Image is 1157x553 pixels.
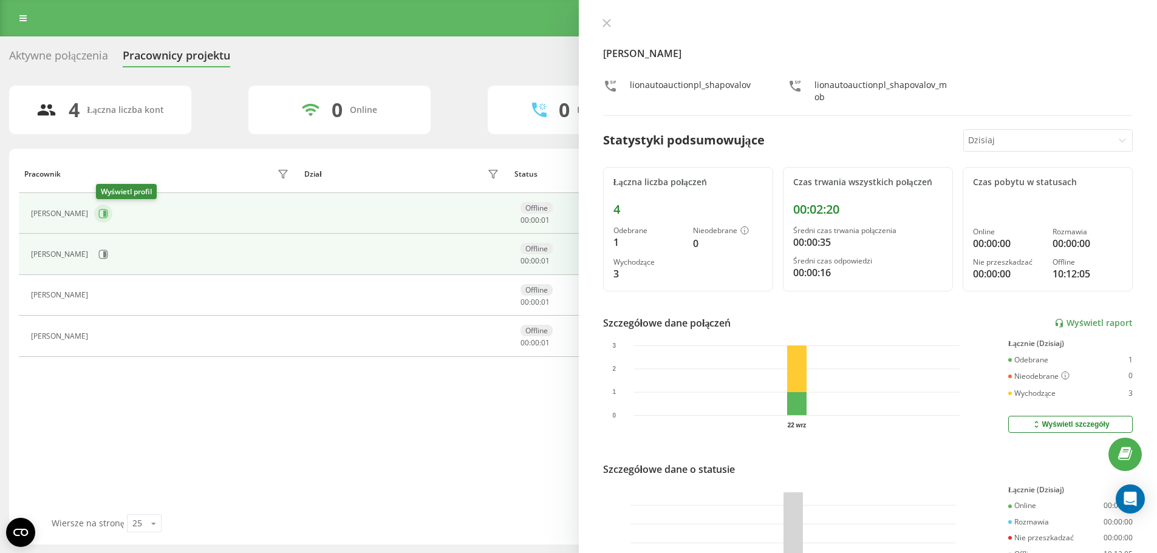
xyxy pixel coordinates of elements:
div: 4 [69,98,80,121]
div: Łączna liczba połączeń [613,177,763,188]
div: Online [350,105,377,115]
div: lionautoauctionpl_shapovalov [630,79,751,103]
div: 00:00:00 [1104,534,1133,542]
div: 3 [613,266,683,281]
text: 1 [612,389,616,396]
div: Szczegółowe dane o statusie [603,462,735,477]
div: Offline [1053,258,1122,266]
div: Średni czas odpowiedzi [793,257,943,265]
span: 01 [541,297,550,307]
div: Czas pobytu w statusach [973,177,1122,188]
div: Wychodzące [613,258,683,266]
div: Rozmawia [1008,518,1049,526]
text: 3 [612,342,616,349]
div: [PERSON_NAME] [31,291,91,299]
div: Nie przeszkadzać [973,258,1043,266]
text: 2 [612,365,616,372]
div: Odebrane [613,226,683,235]
div: Łącznie (Dzisiaj) [1008,339,1133,348]
div: Aktywne połączenia [9,49,108,68]
span: 00 [531,256,539,266]
div: 00:00:00 [973,236,1043,251]
div: Online [973,228,1043,236]
span: 01 [541,215,550,225]
div: Szczegółowe dane połączeń [603,316,731,330]
div: lionautoauctionpl_shapovalov_mob [814,79,948,103]
div: Nie przeszkadzać [1008,534,1074,542]
div: : : [520,257,550,265]
div: 00:02:20 [793,202,943,217]
div: Rozmawia [1053,228,1122,236]
div: 00:00:00 [1104,518,1133,526]
div: 10:12:05 [1053,266,1122,281]
div: Status [514,170,538,178]
div: 00:00:35 [793,235,943,249]
span: 01 [541,256,550,266]
h4: [PERSON_NAME] [603,46,1133,61]
text: 0 [612,412,616,419]
div: Offline [520,325,553,336]
div: 0 [1128,371,1133,381]
div: Pracownicy projektu [123,49,230,68]
a: Wyświetl raport [1054,318,1133,328]
div: Nieodebrane [693,226,763,236]
span: 00 [520,256,529,266]
div: Offline [520,202,553,214]
span: 00 [531,215,539,225]
span: 00 [520,297,529,307]
span: 00 [520,215,529,225]
div: [PERSON_NAME] [31,250,91,259]
div: 0 [332,98,343,121]
div: Offline [520,284,553,296]
span: 01 [541,338,550,348]
span: Wiersze na stronę [52,517,124,529]
div: 4 [613,202,763,217]
div: Wyświetl profil [96,184,157,199]
div: Pracownik [24,170,61,178]
div: 0 [559,98,570,121]
div: [PERSON_NAME] [31,332,91,341]
div: : : [520,216,550,225]
div: Dział [304,170,321,178]
div: : : [520,339,550,347]
div: 3 [1128,389,1133,398]
div: : : [520,298,550,307]
span: 00 [520,338,529,348]
div: Czas trwania wszystkich połączeń [793,177,943,188]
div: Statystyki podsumowujące [603,131,765,149]
div: 00:00:00 [1104,501,1133,510]
div: Łącznie (Dzisiaj) [1008,486,1133,494]
div: Wyświetl szczegóły [1031,419,1109,429]
div: Online [1008,501,1036,510]
div: 1 [1128,356,1133,364]
div: Łączna liczba kont [87,105,163,115]
text: 22 wrz [787,422,806,429]
div: 00:00:00 [1053,236,1122,251]
div: 00:00:00 [973,266,1043,281]
button: Wyświetl szczegóły [1008,416,1133,433]
div: 25 [132,517,142,529]
div: 00:00:16 [793,265,943,280]
button: Open CMP widget [6,518,35,547]
div: Nieodebrane [1008,371,1070,381]
span: 00 [531,338,539,348]
div: Rozmawiają [577,105,626,115]
div: Open Intercom Messenger [1116,484,1145,514]
div: [PERSON_NAME] [31,209,91,218]
span: 00 [531,297,539,307]
div: Offline [520,243,553,254]
div: Średni czas trwania połączenia [793,226,943,235]
div: 1 [613,235,683,249]
div: Odebrane [1008,356,1048,364]
div: Wychodzące [1008,389,1056,398]
div: 0 [693,236,763,251]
